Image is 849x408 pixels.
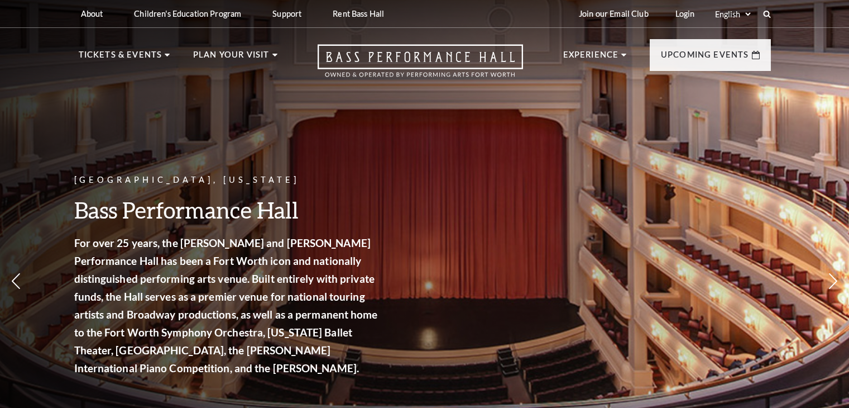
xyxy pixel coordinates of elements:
p: Support [272,9,301,18]
select: Select: [713,9,752,20]
h3: Bass Performance Hall [74,196,381,224]
p: About [81,9,103,18]
p: [GEOGRAPHIC_DATA], [US_STATE] [74,173,381,187]
p: Upcoming Events [661,48,749,68]
p: Rent Bass Hall [333,9,384,18]
p: Experience [563,48,619,68]
strong: For over 25 years, the [PERSON_NAME] and [PERSON_NAME] Performance Hall has been a Fort Worth ico... [74,236,378,374]
p: Children's Education Program [134,9,241,18]
p: Tickets & Events [79,48,162,68]
p: Plan Your Visit [193,48,270,68]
